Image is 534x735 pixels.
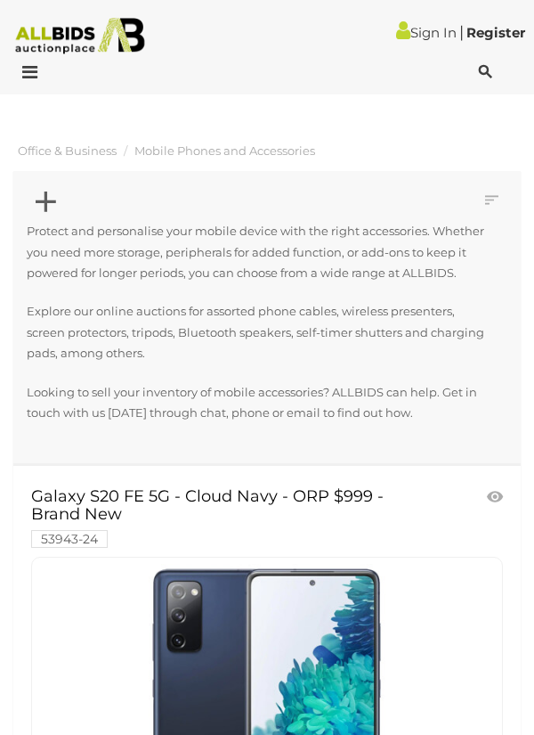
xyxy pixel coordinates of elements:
[31,488,429,546] a: Galaxy S20 FE 5G - Cloud Navy - ORP $999 - Brand New 53943-24
[27,382,494,424] p: Looking to sell your inventory of mobile accessories? ALLBIDS can help. Get in touch with us [DAT...
[459,22,464,42] span: |
[466,24,525,41] a: Register
[27,301,494,363] p: Explore our online auctions for assorted phone cables, wireless presenters, screen protectors, tr...
[134,143,315,158] a: Mobile Phones and Accessories
[18,143,117,158] a: Office & Business
[8,18,152,54] img: Allbids.com.au
[396,24,457,41] a: Sign In
[27,221,494,283] p: Protect and personalise your mobile device with the right accessories. Whether you need more stor...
